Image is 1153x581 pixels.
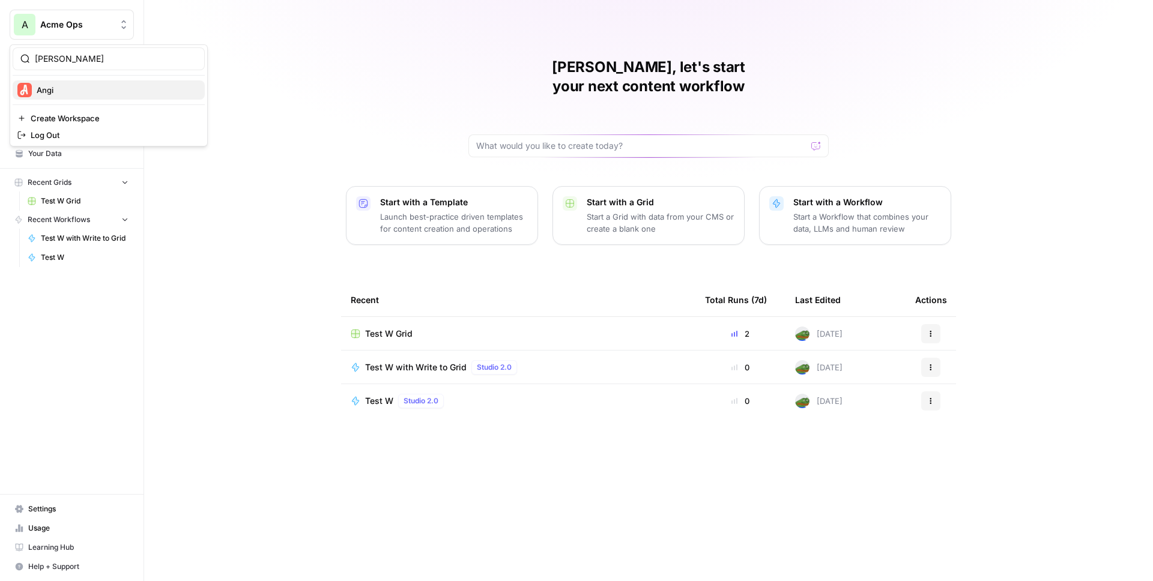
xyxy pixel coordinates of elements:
a: Learning Hub [10,538,134,557]
div: Workspace: Acme Ops [10,44,208,146]
a: Test W with Write to Grid [22,229,134,248]
img: 2od8987xylniu51m48eo5wosf5no [795,327,810,341]
button: Help + Support [10,557,134,576]
span: Acme Ops [40,19,113,31]
div: Last Edited [795,283,841,316]
button: Start with a WorkflowStart a Workflow that combines your data, LLMs and human review [759,186,951,245]
a: Test W Grid [22,191,134,211]
div: 0 [705,361,776,373]
a: Settings [10,499,134,519]
a: Usage [10,519,134,538]
div: [DATE] [795,327,843,341]
a: Test WStudio 2.0 [351,394,686,408]
button: Recent Grids [10,173,134,191]
a: Create Workspace [13,110,205,127]
span: Log Out [31,129,195,141]
div: Actions [915,283,947,316]
span: Test W with Write to Grid [365,361,467,373]
span: Test W Grid [365,328,413,340]
span: Test W [365,395,393,407]
img: 2od8987xylniu51m48eo5wosf5no [795,394,810,408]
a: Your Data [10,144,134,163]
span: Usage [28,523,129,534]
p: Start with a Workflow [793,196,941,208]
span: Recent Grids [28,177,71,188]
input: What would you like to create today? [476,140,806,152]
div: Total Runs (7d) [705,283,767,316]
p: Start a Grid with data from your CMS or create a blank one [587,211,734,235]
span: Test W Grid [41,196,129,206]
span: Settings [28,504,129,514]
div: [DATE] [795,360,843,375]
span: Recent Workflows [28,214,90,225]
button: Workspace: Acme Ops [10,10,134,40]
span: Create Workspace [31,112,195,124]
span: Angi [37,84,195,96]
span: Studio 2.0 [404,396,438,406]
a: Test W with Write to GridStudio 2.0 [351,360,686,375]
p: Start with a Template [380,196,528,208]
p: Start a Workflow that combines your data, LLMs and human review [793,211,941,235]
p: Launch best-practice driven templates for content creation and operations [380,211,528,235]
span: A [22,17,28,32]
button: Start with a GridStart a Grid with data from your CMS or create a blank one [552,186,745,245]
div: Recent [351,283,686,316]
div: 0 [705,395,776,407]
span: Learning Hub [28,542,129,553]
a: Test W Grid [351,328,686,340]
button: Recent Workflows [10,211,134,229]
span: Studio 2.0 [477,362,512,373]
span: Test W [41,252,129,263]
input: Search Workspaces [35,53,197,65]
h1: [PERSON_NAME], let's start your next content workflow [468,58,829,96]
a: Test W [22,248,134,267]
img: Angi Logo [17,83,32,97]
span: Test W with Write to Grid [41,233,129,244]
p: Start with a Grid [587,196,734,208]
span: Your Data [28,148,129,159]
div: 2 [705,328,776,340]
div: [DATE] [795,394,843,408]
img: 2od8987xylniu51m48eo5wosf5no [795,360,810,375]
span: Help + Support [28,561,129,572]
button: Start with a TemplateLaunch best-practice driven templates for content creation and operations [346,186,538,245]
a: Log Out [13,127,205,143]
